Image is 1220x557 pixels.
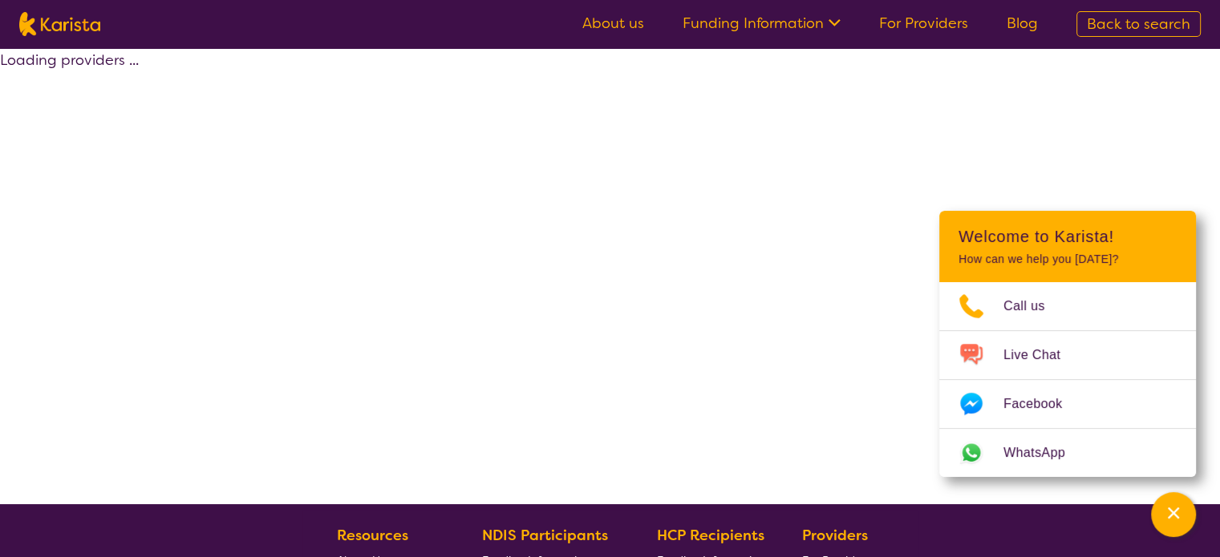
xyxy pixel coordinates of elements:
[1003,343,1080,367] span: Live Chat
[1151,492,1196,537] button: Channel Menu
[1076,11,1201,37] a: Back to search
[657,526,764,545] b: HCP Recipients
[959,252,1177,266] p: How can we help you [DATE]?
[879,14,968,33] a: For Providers
[802,526,868,545] b: Providers
[683,14,841,33] a: Funding Information
[939,429,1196,477] a: Web link opens in a new tab.
[939,211,1196,477] div: Channel Menu
[1003,392,1081,416] span: Facebook
[939,282,1196,477] ul: Choose channel
[582,14,644,33] a: About us
[1003,294,1064,318] span: Call us
[1087,14,1190,34] span: Back to search
[959,227,1177,246] h2: Welcome to Karista!
[19,12,100,36] img: Karista logo
[482,526,608,545] b: NDIS Participants
[1007,14,1038,33] a: Blog
[1003,441,1084,465] span: WhatsApp
[337,526,408,545] b: Resources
